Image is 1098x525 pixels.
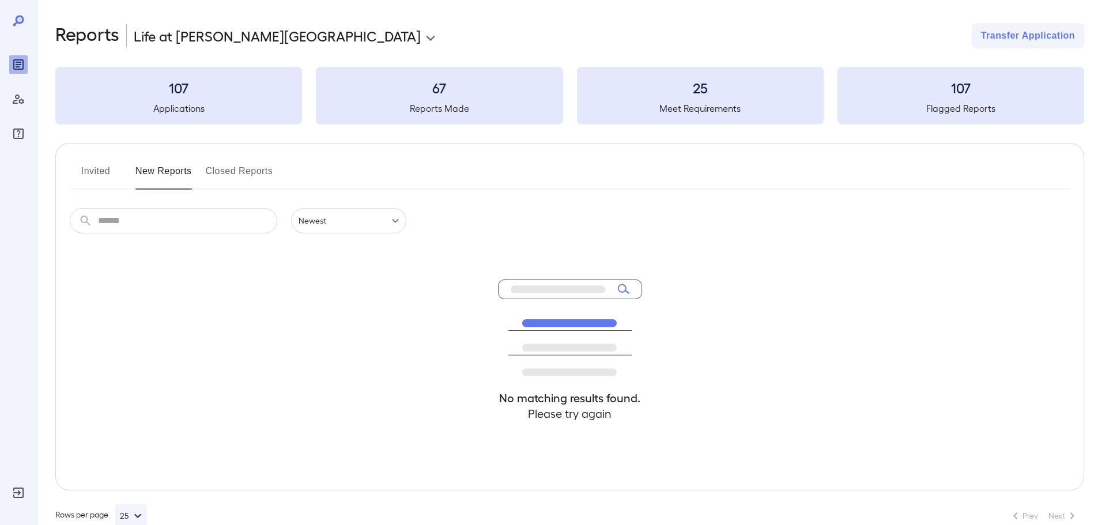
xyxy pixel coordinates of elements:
[134,27,421,45] p: Life at [PERSON_NAME][GEOGRAPHIC_DATA]
[9,124,28,143] div: FAQ
[837,101,1084,115] h5: Flagged Reports
[55,67,1084,124] summary: 107Applications67Reports Made25Meet Requirements107Flagged Reports
[498,406,642,421] h4: Please try again
[9,55,28,74] div: Reports
[55,23,119,48] h2: Reports
[577,78,824,97] h3: 25
[316,78,563,97] h3: 67
[498,390,642,406] h4: No matching results found.
[206,162,273,190] button: Closed Reports
[1003,507,1084,525] nav: pagination navigation
[55,101,302,115] h5: Applications
[291,208,406,233] div: Newest
[135,162,192,190] button: New Reports
[9,90,28,108] div: Manage Users
[316,101,563,115] h5: Reports Made
[972,23,1084,48] button: Transfer Application
[55,78,302,97] h3: 107
[9,484,28,502] div: Log Out
[837,78,1084,97] h3: 107
[70,162,122,190] button: Invited
[577,101,824,115] h5: Meet Requirements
